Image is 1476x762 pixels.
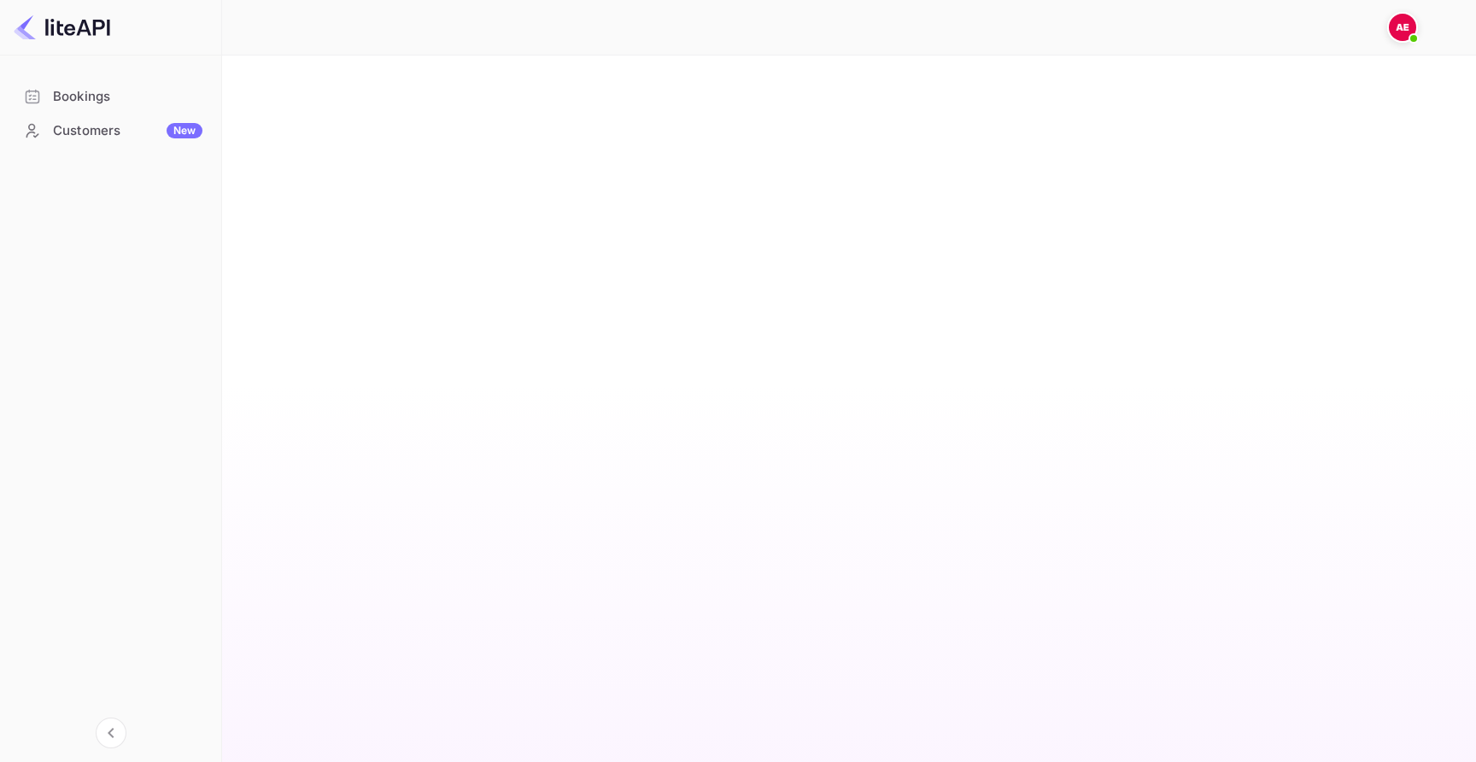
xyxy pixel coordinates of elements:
div: Bookings [53,87,202,107]
a: Bookings [10,80,211,112]
img: LiteAPI logo [14,14,110,41]
a: CustomersNew [10,114,211,146]
div: CustomersNew [10,114,211,148]
button: Collapse navigation [96,718,126,748]
img: Abdellah Essaidi [1389,14,1416,41]
div: Bookings [10,80,211,114]
div: New [167,123,202,138]
div: Customers [53,121,202,141]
